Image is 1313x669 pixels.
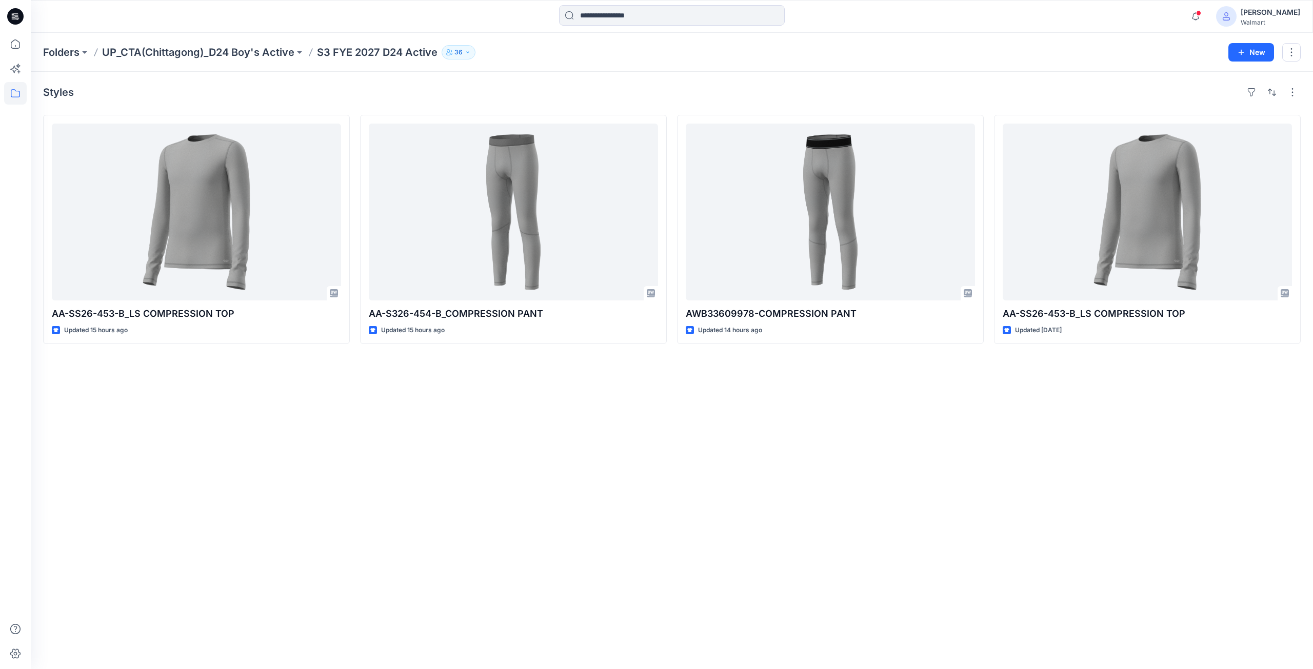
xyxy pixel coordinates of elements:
[1241,18,1300,26] div: Walmart
[64,325,128,336] p: Updated 15 hours ago
[1015,325,1062,336] p: Updated [DATE]
[686,307,975,321] p: AWB33609978-COMPRESSION PANT
[1228,43,1274,62] button: New
[317,45,437,59] p: S3 FYE 2027 D24 Active
[1222,12,1230,21] svg: avatar
[1003,124,1292,300] a: AA-SS26-453-B_LS COMPRESSION TOP
[686,124,975,300] a: AWB33609978-COMPRESSION PANT
[1003,307,1292,321] p: AA-SS26-453-B_LS COMPRESSION TOP
[43,86,74,98] h4: Styles
[454,47,463,58] p: 36
[43,45,79,59] a: Folders
[698,325,762,336] p: Updated 14 hours ago
[52,124,341,300] a: AA-SS26-453-B_LS COMPRESSION TOP
[442,45,475,59] button: 36
[102,45,294,59] a: UP_CTA(Chittagong)_D24 Boy's Active
[381,325,445,336] p: Updated 15 hours ago
[1241,6,1300,18] div: [PERSON_NAME]
[369,307,658,321] p: AA-S326-454-B_COMPRESSION PANT
[52,307,341,321] p: AA-SS26-453-B_LS COMPRESSION TOP
[369,124,658,300] a: AA-S326-454-B_COMPRESSION PANT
